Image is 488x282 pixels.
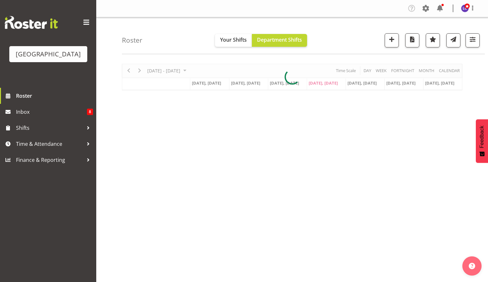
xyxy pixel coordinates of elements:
span: Time & Attendance [16,139,83,149]
span: Department Shifts [257,36,302,43]
div: [GEOGRAPHIC_DATA] [16,49,81,59]
img: Rosterit website logo [5,16,58,29]
button: Your Shifts [215,34,252,47]
img: laurie-cook11580.jpg [461,4,469,12]
span: Roster [16,91,93,101]
span: Shifts [16,123,83,133]
button: Highlight an important date within the roster. [426,33,440,47]
h4: Roster [122,37,142,44]
button: Add a new shift [385,33,399,47]
button: Send a list of all shifts for the selected filtered period to all rostered employees. [446,33,460,47]
button: Feedback - Show survey [476,119,488,163]
span: Your Shifts [220,36,247,43]
button: Filter Shifts [466,33,480,47]
button: Download a PDF of the roster according to the set date range. [405,33,419,47]
span: Inbox [16,107,87,117]
img: help-xxl-2.png [469,263,475,269]
span: Finance & Reporting [16,155,83,165]
button: Department Shifts [252,34,307,47]
span: 8 [87,109,93,115]
span: Feedback [479,126,485,148]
